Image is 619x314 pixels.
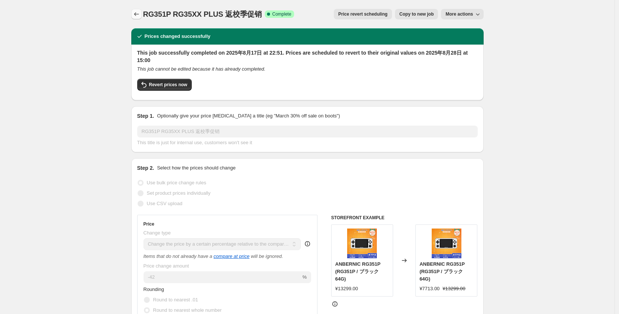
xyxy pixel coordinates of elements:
[144,263,189,269] span: Price change amount
[144,221,154,227] h3: Price
[145,33,211,40] h2: Prices changed successfully
[399,11,434,17] span: Copy to new job
[441,9,483,19] button: More actions
[335,285,358,292] div: ¥13299.00
[335,261,381,282] span: ANBERNIC RG351P (RG351P / ブラック 64G)
[137,126,478,137] input: 30% off holiday sale
[395,9,438,19] button: Copy to new job
[442,285,465,292] strike: ¥13299.00
[334,9,392,19] button: Price revert scheduling
[147,201,182,206] span: Use CSV upload
[419,285,439,292] div: ¥7713.00
[137,140,252,145] span: This title is just for internal use, customers won't see it
[153,307,222,313] span: Round to nearest whole number
[157,164,236,172] p: Select how the prices should change
[147,180,206,185] span: Use bulk price change rules
[131,9,142,19] button: Price change jobs
[157,112,340,120] p: Optionally give your price [MEDICAL_DATA] a title (eg "March 30% off sale on boots")
[445,11,473,17] span: More actions
[331,215,478,221] h6: STOREFRONT EXAMPLE
[432,229,461,258] img: 351P_d421a000-15dd-4ae7-9518-92e3f2393359_80x.jpg
[147,190,211,196] span: Set product prices individually
[143,10,262,18] span: RG351P RG35XX PLUS 返校季促销
[137,66,266,72] i: This job cannot be edited because it has already completed.
[347,229,377,258] img: 351P_d421a000-15dd-4ae7-9518-92e3f2393359_80x.jpg
[144,253,213,259] i: Items that do not already have a
[302,274,307,280] span: %
[251,253,283,259] i: will be ignored.
[144,230,171,236] span: Change type
[137,79,192,91] button: Revert prices now
[149,82,187,88] span: Revert prices now
[214,253,250,259] button: compare at price
[137,49,478,64] h2: This job successfully completed on 2025年8月17日 at 22:51. Prices are scheduled to revert to their o...
[153,297,198,302] span: Round to nearest .01
[338,11,388,17] span: Price revert scheduling
[144,287,164,292] span: Rounding
[137,164,154,172] h2: Step 2.
[137,112,154,120] h2: Step 1.
[144,271,301,283] input: -20
[304,240,311,247] div: help
[272,11,291,17] span: Complete
[419,261,465,282] span: ANBERNIC RG351P (RG351P / ブラック 64G)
